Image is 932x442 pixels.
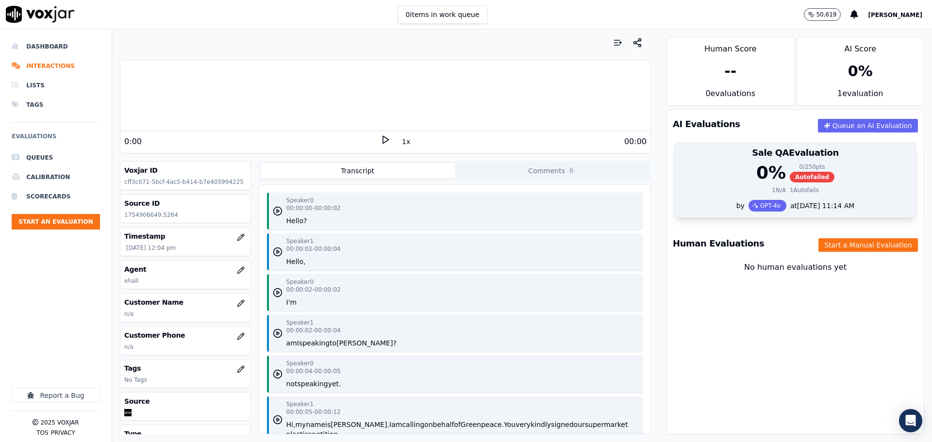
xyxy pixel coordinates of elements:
[286,360,314,367] p: Speaker 0
[567,166,576,175] span: 0
[286,338,297,348] button: am
[124,310,246,318] p: n/a
[724,63,736,80] div: --
[12,388,100,403] button: Report a Bug
[12,56,100,76] a: Interactions
[804,8,850,21] button: 50,619
[504,420,516,429] button: You
[124,264,246,274] h3: Agent
[299,338,330,348] button: speaking
[124,198,246,208] h3: Source ID
[312,429,340,439] button: petition.
[286,196,314,204] p: Speaker 0
[461,420,504,429] button: Greenpeace.
[325,420,331,429] button: is
[868,12,922,18] span: [PERSON_NAME]
[12,148,100,167] a: Queues
[286,237,314,245] p: Speaker 1
[749,200,786,212] div: GPT-4o
[790,186,819,194] div: 1 Autofails
[673,120,740,129] h3: AI Evaluations
[804,8,841,21] button: 50,619
[306,420,325,429] button: name
[286,216,307,226] button: Hello?
[330,338,336,348] button: to
[124,136,142,147] div: 0:00
[286,286,341,294] p: 00:00:02 - 00:00:02
[124,211,246,219] p: 1754906649.5264
[12,76,100,95] a: Lists
[574,420,585,429] button: our
[124,376,246,384] p: No Tags
[551,420,573,429] button: signed
[516,420,531,429] button: very
[756,163,786,182] div: 0 %
[124,231,246,241] h3: Timestamp
[786,201,854,211] div: at [DATE] 11:14 AM
[391,420,402,429] button: am
[12,131,100,148] h6: Evaluations
[286,204,341,212] p: 00:00:00 - 00:00:02
[454,420,461,429] button: of
[673,239,764,248] h3: Human Evaluations
[286,420,296,429] button: Hi,
[286,257,306,266] button: Hello,
[51,429,75,437] button: Privacy
[433,420,454,429] button: behalf
[124,396,246,406] h3: Source
[297,338,299,348] button: I
[286,367,341,375] p: 00:00:04 - 00:00:05
[675,200,915,217] div: by
[816,11,836,18] p: 50,619
[124,409,132,416] img: VOXJAR_FTP_icon
[298,379,328,389] button: speaking
[286,278,314,286] p: Speaker 0
[899,409,922,432] div: Open Intercom Messenger
[286,429,312,439] button: plastics
[124,165,246,175] h3: Voxjar ID
[295,420,306,429] button: my
[336,338,397,348] button: [PERSON_NAME]?
[790,163,834,171] div: 0 / 250 pts
[624,136,647,147] div: 00:00
[12,37,100,56] a: Dashboard
[681,148,910,157] h3: Sale QA Evaluation
[6,6,75,23] img: voxjar logo
[286,245,341,253] p: 00:00:02 - 00:00:04
[12,187,100,206] a: Scorecards
[124,277,246,285] p: ehall
[389,420,391,429] button: I
[286,408,341,416] p: 00:00:05 - 00:00:12
[286,319,314,327] p: Speaker 1
[286,297,297,307] button: I'm
[36,429,48,437] button: TOS
[455,163,649,179] button: Comments
[848,63,873,80] div: 0 %
[12,167,100,187] a: Calibration
[424,420,433,429] button: on
[531,420,551,429] button: kindly
[818,119,918,132] button: Queue an AI Evaluation
[261,163,455,179] button: Transcript
[328,379,341,389] button: yet.
[868,9,932,20] button: [PERSON_NAME]
[124,343,246,351] p: n/a
[12,95,100,115] a: Tags
[286,379,298,389] button: not
[585,420,628,429] button: supermarket
[400,135,412,148] button: 1x
[126,244,246,252] p: [DATE] 12:04 pm
[124,429,246,439] h3: Type
[402,420,424,429] button: calling
[124,330,246,340] h3: Customer Phone
[286,327,341,334] p: 00:00:02 - 00:00:04
[675,262,916,296] div: No human evaluations yet
[40,419,79,426] p: 2025 Voxjar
